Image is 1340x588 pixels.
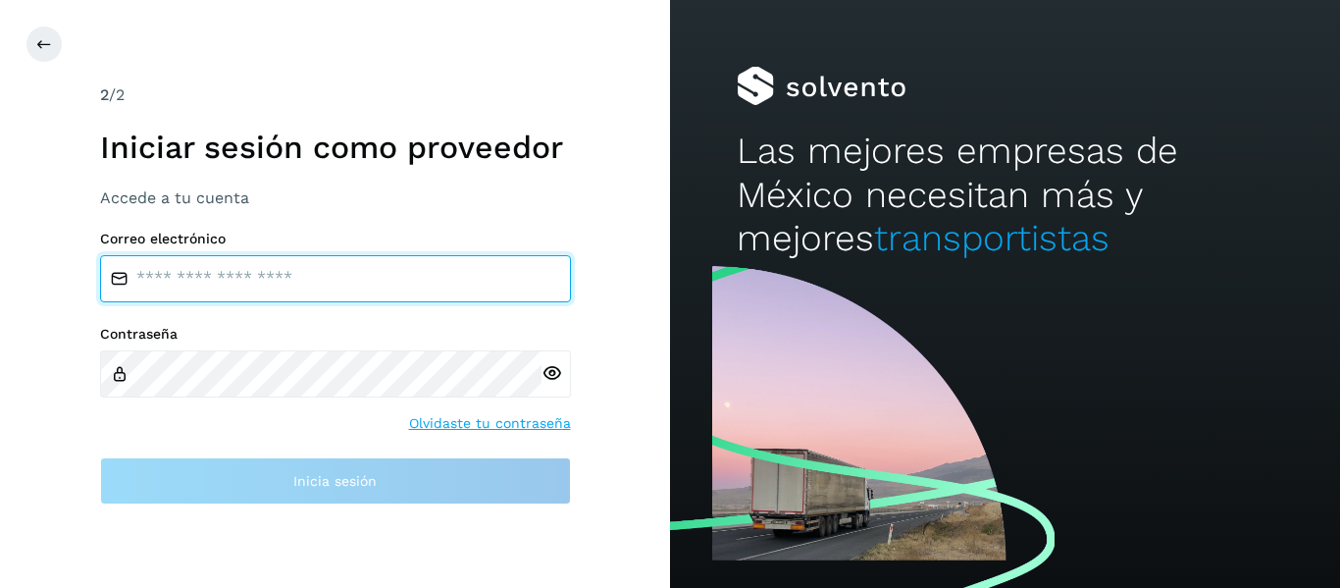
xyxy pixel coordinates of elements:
[409,413,571,434] a: Olvidaste tu contraseña
[100,85,109,104] span: 2
[874,217,1109,259] span: transportistas
[100,326,571,343] label: Contraseña
[293,474,377,488] span: Inicia sesión
[100,129,571,166] h1: Iniciar sesión como proveedor
[100,457,571,505] button: Inicia sesión
[100,231,571,247] label: Correo electrónico
[737,130,1272,260] h2: Las mejores empresas de México necesitan más y mejores
[100,188,571,207] h3: Accede a tu cuenta
[100,83,571,107] div: /2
